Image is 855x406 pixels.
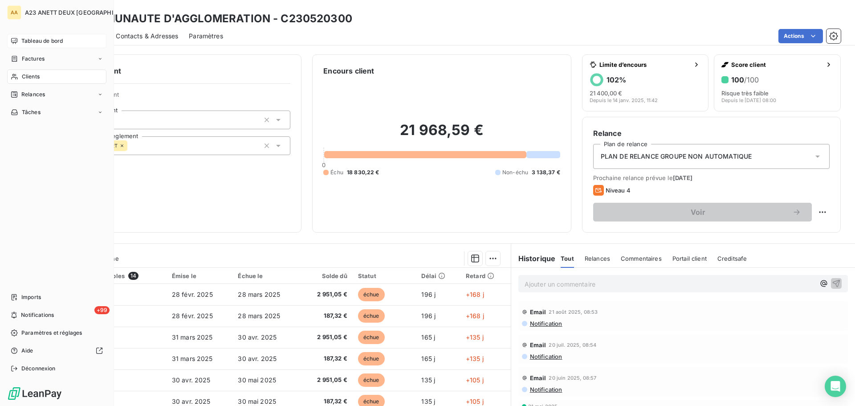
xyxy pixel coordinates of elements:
span: +168 j [466,312,484,320]
span: +105 j [466,376,484,384]
span: Commentaires [621,255,662,262]
span: Score client [731,61,822,68]
h6: Historique [511,253,556,264]
span: Non-échu [502,168,528,176]
span: Paramètres et réglages [21,329,82,337]
span: 20 juil. 2025, 08:54 [549,342,596,348]
a: Aide [7,344,106,358]
span: Notifications [21,311,54,319]
span: Paramètres [189,32,223,41]
span: 28 mars 2025 [238,291,280,298]
span: échue [358,309,385,323]
span: Limite d’encours [599,61,690,68]
span: échue [358,352,385,365]
div: Retard [466,272,505,279]
img: Logo LeanPay [7,386,62,401]
span: Échu [330,168,343,176]
span: +99 [94,306,110,314]
span: Contacts & Adresses [116,32,178,41]
span: 2 951,05 € [306,333,347,342]
span: 21 août 2025, 08:53 [549,309,598,315]
span: 30 avr. 2025 [238,355,277,362]
span: 18 830,22 € [347,168,379,176]
span: +135 j [466,355,484,362]
span: Depuis le 14 janv. 2025, 11:42 [590,98,658,103]
span: 31 mars 2025 [172,333,213,341]
span: 135 j [421,398,435,405]
span: 196 j [421,291,436,298]
span: Tâches [22,108,41,116]
span: 2 951,05 € [306,376,347,385]
span: 28 mars 2025 [238,312,280,320]
h6: Encours client [323,66,374,76]
button: Limite d’encours102%21 400,00 €Depuis le 14 janv. 2025, 11:42 [582,54,709,111]
span: 187,32 € [306,354,347,363]
span: Email [530,374,546,381]
span: Portail client [672,255,707,262]
span: 3 138,37 € [532,168,560,176]
span: PLAN DE RELANCE GROUPE NON AUTOMATIQUE [601,152,752,161]
span: 30 avr. 2025 [238,333,277,341]
span: Propriétés Client [72,91,290,103]
button: Voir [593,203,812,221]
div: Émise le [172,272,228,279]
div: Open Intercom Messenger [825,376,846,397]
span: 187,32 € [306,312,347,320]
span: Aide [21,347,33,355]
span: 2 951,05 € [306,290,347,299]
span: +168 j [466,291,484,298]
span: 30 mai 2025 [238,376,276,384]
span: 20 juin 2025, 08:57 [549,375,596,381]
span: 187,32 € [306,397,347,406]
span: Relances [21,90,45,98]
span: 31 mars 2025 [172,355,213,362]
span: Notification [529,320,562,327]
span: échue [358,331,385,344]
span: Clients [22,73,40,81]
span: 165 j [421,333,435,341]
span: Creditsafe [717,255,747,262]
span: Déconnexion [21,365,56,373]
button: Actions [778,29,823,43]
span: 28 févr. 2025 [172,291,213,298]
span: Notification [529,353,562,360]
span: A23 ANETT DEUX [GEOGRAPHIC_DATA] [25,9,138,16]
span: 21 400,00 € [590,90,622,97]
span: Niveau 4 [606,187,631,194]
h2: 21 968,59 € [323,121,560,148]
span: 0 [322,161,326,168]
span: 165 j [421,355,435,362]
span: +135 j [466,333,484,341]
span: Tout [561,255,574,262]
span: Risque très faible [721,90,769,97]
div: Pièces comptables [69,272,161,280]
span: 196 j [421,312,436,320]
span: Factures [22,55,45,63]
span: 28 févr. 2025 [172,312,213,320]
span: Voir [604,209,792,216]
h6: 102 % [607,75,626,84]
span: Imports [21,293,41,301]
span: 30 avr. 2025 [172,398,211,405]
span: [DATE] [673,174,693,181]
div: AA [7,5,21,20]
h3: COMMUNAUTE D'AGGLOMERATION - C230520300 [78,11,352,27]
span: 135 j [421,376,435,384]
span: Notification [529,386,562,393]
span: échue [358,288,385,301]
button: Score client100/100Risque très faibleDepuis le [DATE] 08:00 [714,54,841,111]
div: Statut [358,272,411,279]
span: Prochaine relance prévue le [593,174,830,181]
div: Délai [421,272,455,279]
h6: 100 [731,75,759,84]
span: Email [530,308,546,316]
span: Email [530,341,546,349]
span: +105 j [466,398,484,405]
span: 30 avr. 2025 [172,376,211,384]
span: Relances [585,255,610,262]
h6: Informations client [54,66,290,76]
span: 30 mai 2025 [238,398,276,405]
h6: Relance [593,128,830,139]
div: Échue le [238,272,295,279]
div: Solde dû [306,272,347,279]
